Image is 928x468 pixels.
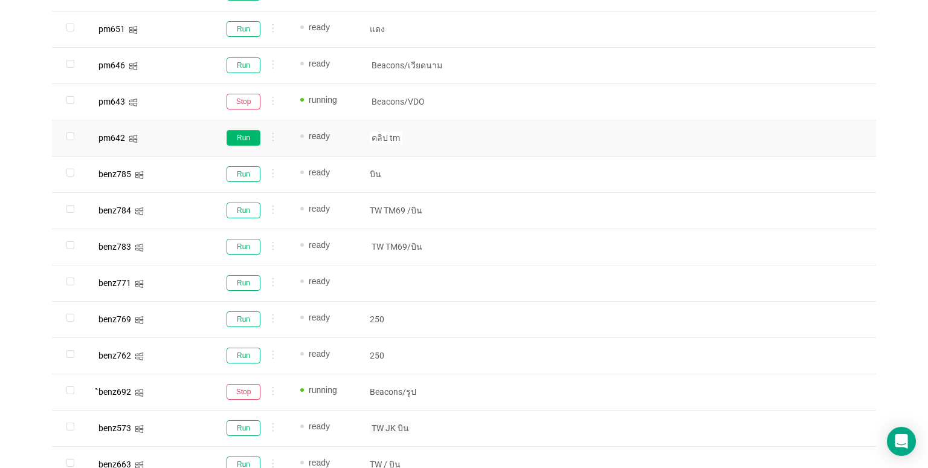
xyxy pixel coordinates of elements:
button: Run [227,348,260,363]
div: pm643 [98,97,125,106]
p: 250 [370,313,458,325]
div: pm651 [98,25,125,33]
span: ready [309,59,330,68]
span: ready [309,131,330,141]
div: benz785 [98,170,131,178]
i: icon: windows [135,424,144,434]
span: Beacons/VDO [370,96,427,108]
span: running [309,95,337,105]
i: icon: windows [135,388,144,397]
button: Run [227,166,260,182]
button: Stop [227,94,260,109]
p: บิน [370,168,458,180]
button: Run [227,203,260,218]
span: ready [309,458,330,467]
i: icon: windows [129,134,138,143]
span: ready [309,240,330,250]
span: ready [309,313,330,322]
i: icon: windows [135,352,144,361]
span: ready [309,167,330,177]
div: pm646 [98,61,125,70]
span: ready [309,276,330,286]
span: TW TM69/บิน [370,241,424,253]
p: แดง [370,23,458,35]
div: Open Intercom Messenger [887,427,916,456]
i: icon: windows [135,171,144,180]
button: Stop [227,384,260,400]
i: icon: windows [135,243,144,252]
i: icon: windows [129,25,138,34]
button: Run [227,239,260,255]
div: benz573 [98,424,131,432]
button: Run [227,57,260,73]
span: ready [309,22,330,32]
button: Run [227,275,260,291]
div: benz769 [98,315,131,323]
span: Beacons/เวียดนาม [370,59,444,71]
p: Beacons/รูป [370,386,458,398]
div: benz784 [98,206,131,215]
button: Run [227,311,260,327]
span: ready [309,349,330,359]
span: /บิน [405,204,424,216]
span: running [309,385,337,395]
i: icon: windows [135,316,144,325]
span: TW JK บิน [370,422,411,434]
button: Run [227,420,260,436]
button: Run [227,130,260,146]
span: ready [309,204,330,213]
p: 250 [370,349,458,362]
button: Run [227,21,260,37]
div: benz771 [98,279,131,287]
i: icon: windows [129,98,138,107]
span: ready [309,421,330,431]
div: ิbenz692 [98,388,131,396]
i: icon: windows [135,207,144,216]
span: คลิป tm [370,132,402,144]
i: icon: windows [129,62,138,71]
div: pm642 [98,134,125,142]
i: icon: windows [135,279,144,288]
p: TW TM69 [370,204,458,216]
div: benz783 [98,242,131,251]
div: benz762 [98,351,131,360]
